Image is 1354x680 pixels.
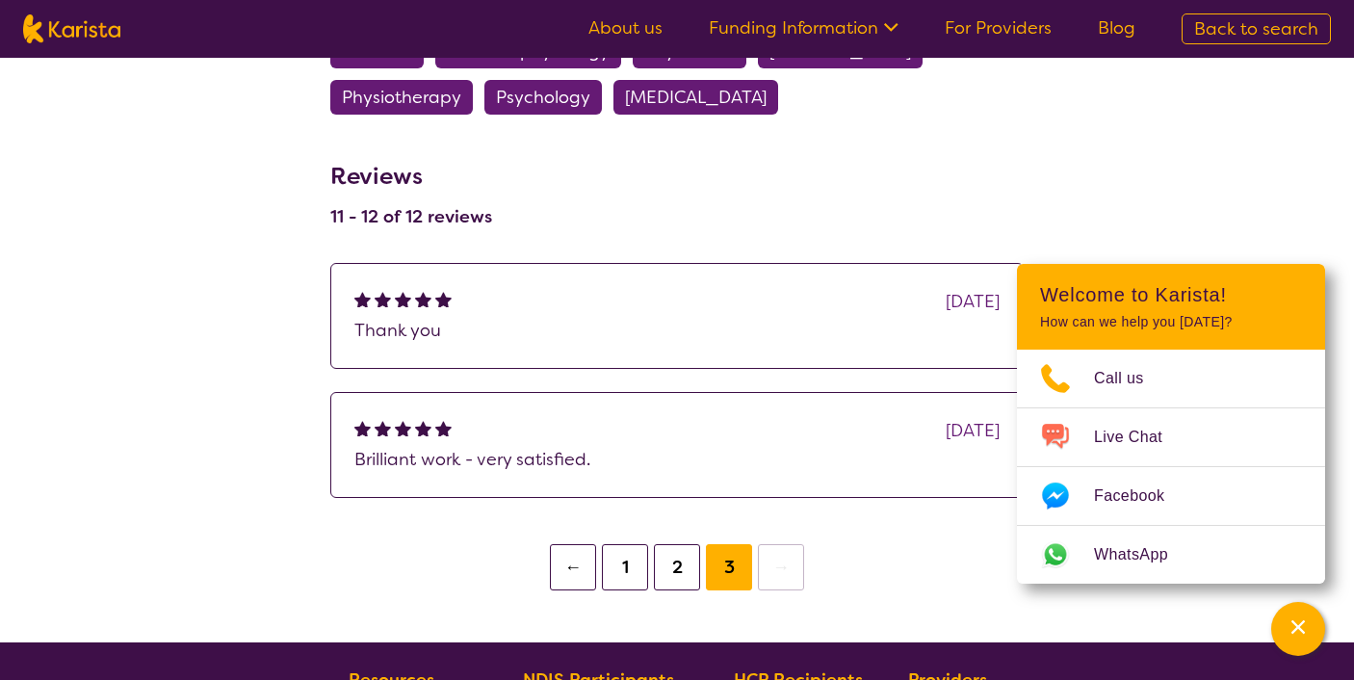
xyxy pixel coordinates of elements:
ul: Choose channel [1017,350,1325,584]
span: Facebook [1094,482,1187,510]
a: Back to search [1182,13,1331,44]
img: fullstar [375,291,391,307]
img: fullstar [395,420,411,436]
span: WhatsApp [1094,540,1191,569]
a: Blog [1098,16,1135,39]
img: fullstar [354,420,371,436]
img: fullstar [354,291,371,307]
a: [MEDICAL_DATA] [613,86,790,109]
button: 1 [602,544,648,590]
div: Channel Menu [1017,264,1325,584]
a: Funding Information [709,16,898,39]
button: 3 [706,544,752,590]
div: [DATE] [946,287,1000,316]
img: fullstar [435,420,452,436]
img: fullstar [415,291,431,307]
button: → [758,544,804,590]
p: How can we help you [DATE]? [1040,314,1302,330]
p: Thank you [354,316,1000,345]
img: fullstar [395,291,411,307]
button: Channel Menu [1271,602,1325,656]
button: 2 [654,544,700,590]
a: About us [588,16,663,39]
a: Dietitian [330,39,435,63]
h2: Welcome to Karista! [1040,283,1302,306]
span: [MEDICAL_DATA] [625,80,767,115]
span: Back to search [1194,17,1318,40]
span: Physiotherapy [342,80,461,115]
a: Physiotherapy [330,86,484,109]
a: Key Worker [633,39,758,63]
img: fullstar [375,420,391,436]
span: Psychology [496,80,590,115]
a: Exercise physiology [435,39,633,63]
h3: Reviews [330,149,492,194]
img: fullstar [415,420,431,436]
span: Call us [1094,364,1167,393]
a: [MEDICAL_DATA] [758,39,934,63]
a: For Providers [945,16,1052,39]
h4: 11 - 12 of 12 reviews [330,205,492,228]
button: ← [550,544,596,590]
p: Brilliant work - very satisfied. [354,445,1000,474]
a: Web link opens in a new tab. [1017,526,1325,584]
a: Psychology [484,86,613,109]
img: Karista logo [23,14,120,43]
img: fullstar [435,291,452,307]
span: Live Chat [1094,423,1185,452]
div: [DATE] [946,416,1000,445]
